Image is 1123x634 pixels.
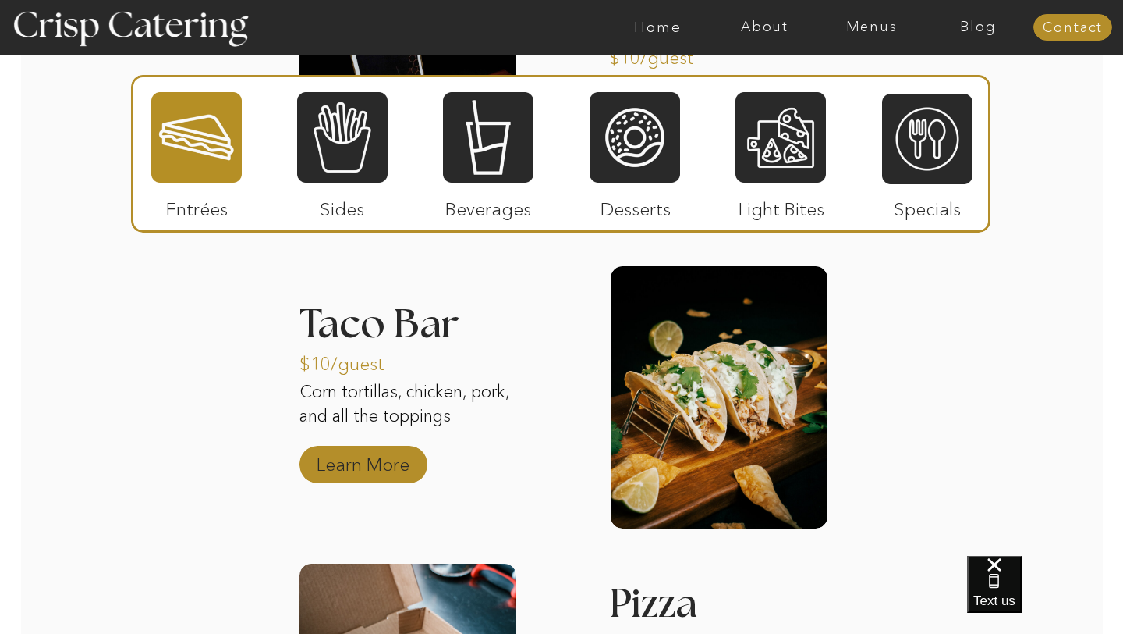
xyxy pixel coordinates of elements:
a: Home [604,20,711,35]
h3: Taco Bar [299,305,516,324]
a: Blog [925,20,1032,35]
h3: Pizza [609,584,771,629]
iframe: podium webchat widget bubble [967,556,1123,634]
p: Corn tortillas, chicken, pork, and all the toppings [299,380,516,455]
a: Menus [818,20,925,35]
p: Entrées [145,183,249,228]
a: About [711,20,818,35]
p: Light Bites [729,183,833,228]
p: $10/guest [299,337,403,383]
p: Sides [290,183,394,228]
a: Learn More [311,438,415,483]
p: Beverages [436,183,540,228]
p: Desserts [583,183,687,228]
p: Specials [875,183,979,228]
a: Contact [1033,20,1112,36]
